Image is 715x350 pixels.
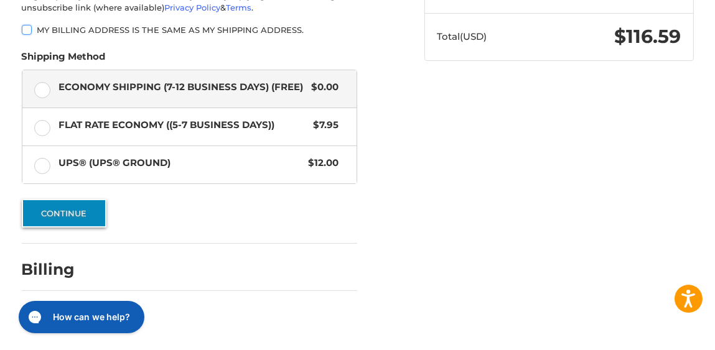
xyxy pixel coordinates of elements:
[305,80,339,94] span: $0.00
[58,156,302,170] span: UPS® (UPS® Ground)
[22,25,358,35] label: My billing address is the same as my shipping address.
[614,25,681,48] span: $116.59
[12,297,147,338] iframe: Gorgias live chat messenger
[22,260,95,279] h2: Billing
[307,118,339,132] span: $7.95
[165,2,221,12] a: Privacy Policy
[22,50,106,70] legend: Shipping Method
[227,2,252,12] a: Terms
[302,156,339,170] span: $12.00
[58,80,305,94] span: Economy Shipping (7-12 Business Days) (Free)
[58,118,307,132] span: Flat Rate Economy ((5-7 Business Days))
[437,30,487,42] span: Total (USD)
[22,199,106,228] button: Continue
